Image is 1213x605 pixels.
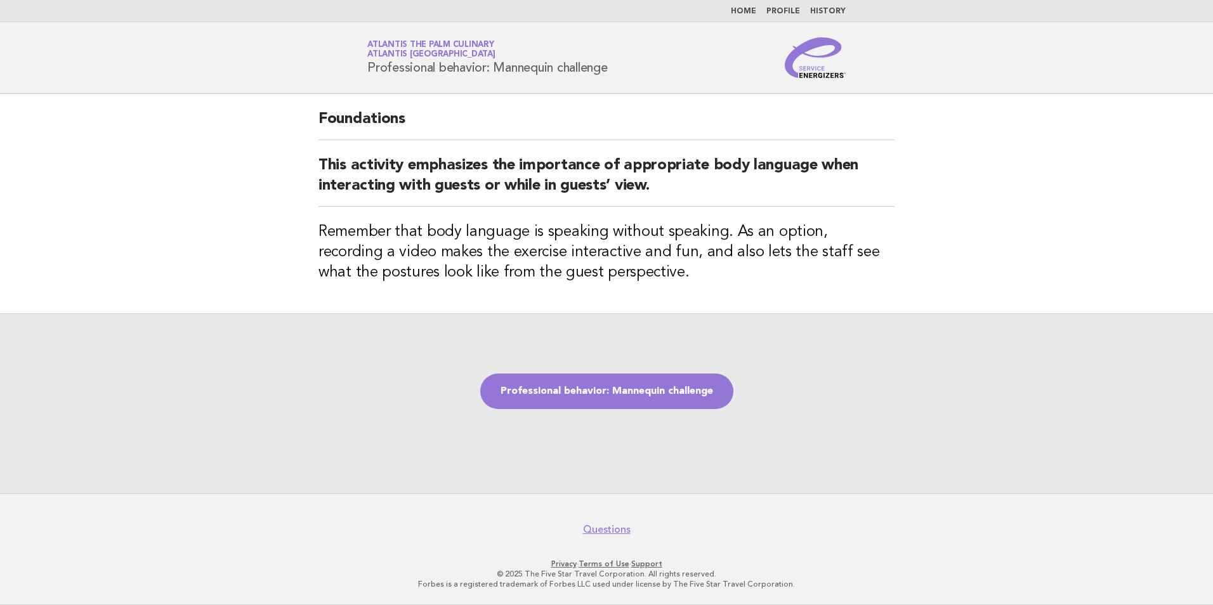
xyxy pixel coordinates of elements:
a: History [810,8,846,15]
a: Questions [583,523,631,536]
h2: This activity emphasizes the importance of appropriate body language when interacting with guests... [318,155,895,207]
h2: Foundations [318,109,895,140]
h3: Remember that body language is speaking without speaking. As an option, recording a video makes t... [318,222,895,283]
a: Home [731,8,756,15]
span: Atlantis [GEOGRAPHIC_DATA] [367,51,495,59]
a: Privacy [551,559,577,568]
img: Service Energizers [785,37,846,78]
a: Atlantis The Palm CulinaryAtlantis [GEOGRAPHIC_DATA] [367,41,495,58]
p: · · [218,559,995,569]
a: Professional behavior: Mannequin challenge [480,374,733,409]
h1: Professional behavior: Mannequin challenge [367,41,608,74]
a: Profile [766,8,800,15]
a: Terms of Use [579,559,629,568]
p: © 2025 The Five Star Travel Corporation. All rights reserved. [218,569,995,579]
p: Forbes is a registered trademark of Forbes LLC used under license by The Five Star Travel Corpora... [218,579,995,589]
a: Support [631,559,662,568]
